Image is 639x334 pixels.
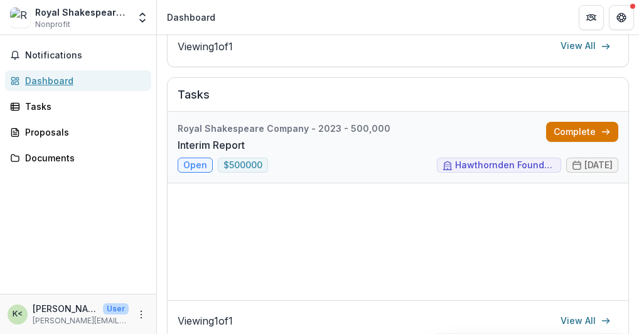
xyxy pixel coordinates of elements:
img: Royal Shakespeare Company [10,8,30,28]
p: User [103,303,129,315]
p: Viewing 1 of 1 [178,313,233,328]
p: [PERSON_NAME][EMAIL_ADDRESS][PERSON_NAME][DOMAIN_NAME] [33,315,129,326]
a: View All [553,311,618,331]
div: Dashboard [25,74,141,87]
p: Viewing 1 of 1 [178,39,233,54]
button: Open entity switcher [134,5,151,30]
h2: Tasks [178,88,618,112]
div: Dashboard [167,11,215,24]
a: Tasks [5,96,151,117]
a: Proposals [5,122,151,143]
span: Nonprofit [35,19,70,30]
a: View All [553,36,618,57]
span: Notifications [25,50,146,61]
div: Katherine Timms <katherine.timms@rsc.org.uk> <katherine.timms@rsc.org.uk> [13,310,23,318]
button: Get Help [609,5,634,30]
div: Tasks [25,100,141,113]
a: Documents [5,148,151,168]
button: More [134,307,149,322]
p: [PERSON_NAME] <[PERSON_NAME][EMAIL_ADDRESS][PERSON_NAME][DOMAIN_NAME]> <[PERSON_NAME][DOMAIN_NAME... [33,302,98,315]
nav: breadcrumb [162,8,220,26]
a: Dashboard [5,70,151,91]
div: Royal Shakespeare Company [35,6,129,19]
button: Partners [579,5,604,30]
button: Notifications [5,45,151,65]
div: Documents [25,151,141,164]
a: Interim Report [178,137,245,153]
a: Complete [546,122,618,142]
div: Proposals [25,126,141,139]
